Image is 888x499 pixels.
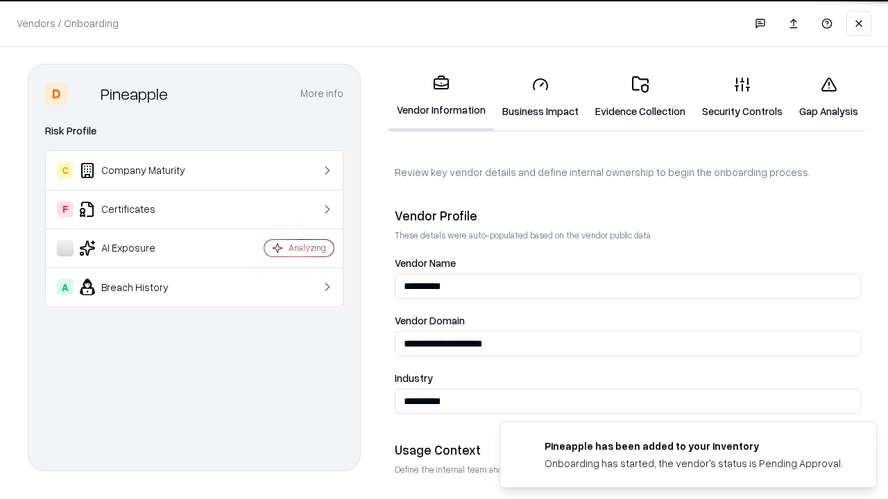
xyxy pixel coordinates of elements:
[545,439,843,453] div: Pineapple has been added to your inventory
[395,315,861,326] label: Vendor Domain
[395,207,861,224] div: Vendor Profile
[587,65,694,130] a: Evidence Collection
[300,81,343,106] button: More info
[395,229,861,241] p: These details were auto-populated based on the vendor public data
[388,64,494,131] a: Vendor Information
[517,439,533,455] img: pineappleenergy.com
[57,201,223,218] div: Certificates
[45,82,67,105] div: D
[395,258,861,268] label: Vendor Name
[694,65,791,130] a: Security Controls
[57,162,74,179] div: C
[494,65,587,130] a: Business Impact
[73,82,95,105] img: Pineapple
[395,165,861,180] p: Review key vendor details and define internal ownership to begin the onboarding process.
[101,82,168,105] div: Pineapple
[57,279,74,295] div: A
[545,456,843,471] div: Onboarding has started, the vendor's status is Pending Approval.
[395,441,861,458] div: Usage Context
[395,464,861,475] p: Define the internal team and reason for using this vendor. This helps assess business relevance a...
[57,201,74,218] div: F
[17,16,119,30] p: Vendors / Onboarding
[289,242,326,254] div: Analyzing
[57,279,223,295] div: Breach History
[57,162,223,179] div: Company Maturity
[57,240,223,256] div: AI Exposure
[791,65,866,130] a: Gap Analysis
[45,123,343,139] div: Risk Profile
[395,373,861,383] label: Industry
